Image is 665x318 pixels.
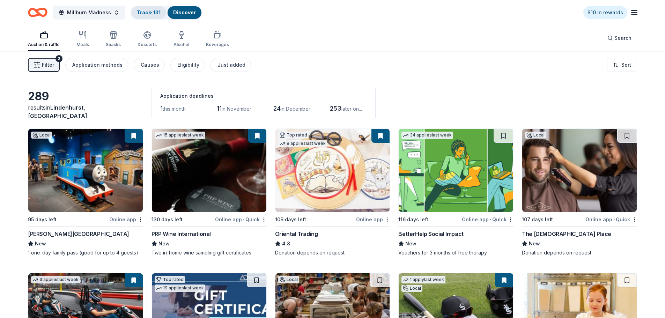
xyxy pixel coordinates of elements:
span: in [28,104,87,119]
a: Image for BetterHelp Social Impact34 applieslast week116 days leftOnline app•QuickBetterHelp Soci... [398,128,513,256]
div: 1 apply last week [401,276,445,283]
span: • [613,217,615,222]
img: Image for BetterHelp Social Impact [399,129,513,212]
div: Vouchers for 3 months of free therapy [398,249,513,256]
a: Image for Oriental TradingTop rated8 applieslast week109 days leftOnline appOriental Trading4.8Do... [275,128,390,256]
button: Snacks [106,28,121,51]
span: Sort [621,61,631,69]
button: Desserts [138,28,157,51]
button: Filter2 [28,58,60,72]
span: this month [163,106,186,112]
span: Lindenhurst, [GEOGRAPHIC_DATA] [28,104,87,119]
button: Alcohol [173,28,189,51]
div: Just added [217,61,245,69]
div: Donation depends on request [522,249,637,256]
div: Local [278,276,299,283]
span: in December [281,106,310,112]
div: Alcohol [173,42,189,47]
span: Millburn Madness [67,8,111,17]
div: 107 days left [522,215,553,224]
div: Auction & raffle [28,42,60,47]
span: New [529,239,540,248]
span: New [35,239,46,248]
span: 4.8 [282,239,290,248]
button: Causes [134,58,165,72]
div: The [DEMOGRAPHIC_DATA] Place [522,230,611,238]
div: Desserts [138,42,157,47]
span: • [490,217,491,222]
button: Beverages [206,28,229,51]
div: Oriental Trading [275,230,318,238]
a: Home [28,4,47,21]
div: Online app Quick [462,215,513,224]
div: Donation depends on request [275,249,390,256]
a: $10 in rewards [583,6,627,19]
div: Causes [141,61,159,69]
div: Local [401,285,422,292]
a: Discover [173,9,196,15]
button: Auction & raffle [28,28,60,51]
div: Two in-home wine sampling gift certificates [152,249,267,256]
div: [PERSON_NAME][GEOGRAPHIC_DATA] [28,230,129,238]
a: Image for PRP Wine International15 applieslast week130 days leftOnline app•QuickPRP Wine Internat... [152,128,267,256]
div: Top rated [278,132,309,139]
div: Online app Quick [585,215,637,224]
span: 253 [330,105,341,112]
div: 289 [28,89,143,103]
span: 24 [273,105,281,112]
div: 34 applies last week [401,132,453,139]
div: 8 applies last week [278,140,327,147]
button: Millburn Madness [53,6,125,20]
div: 19 applies last week [155,284,205,292]
span: • [243,217,244,222]
button: Track· 131Discover [131,6,202,20]
img: Image for PRP Wine International [152,129,266,212]
a: Track· 131 [137,9,161,15]
a: Image for The Gents PlaceLocal107 days leftOnline app•QuickThe [DEMOGRAPHIC_DATA] PlaceNewDonatio... [522,128,637,256]
div: Meals [76,42,89,47]
div: Local [525,132,546,139]
img: Image for Kohl Children's Museum [28,129,143,212]
button: Just added [210,58,251,72]
button: Sort [607,58,637,72]
span: in November [222,106,251,112]
span: New [405,239,416,248]
div: Online app [109,215,143,224]
div: Eligibility [177,61,199,69]
div: 130 days left [152,215,183,224]
span: Search [614,34,631,42]
div: 3 applies last week [31,276,80,283]
span: Filter [42,61,54,69]
div: 116 days left [398,215,428,224]
div: 15 applies last week [155,132,205,139]
div: 2 [56,55,62,62]
img: Image for The Gents Place [522,129,637,212]
a: Image for Kohl Children's MuseumLocal95 days leftOnline app[PERSON_NAME][GEOGRAPHIC_DATA]New1 one... [28,128,143,256]
div: Local [31,132,52,139]
span: 1 [160,105,163,112]
button: Eligibility [170,58,205,72]
img: Image for Oriental Trading [275,129,390,212]
div: Top rated [155,276,185,283]
span: 11 [217,105,222,112]
div: 109 days left [275,215,306,224]
div: Application deadlines [160,92,367,100]
div: 95 days left [28,215,57,224]
button: Search [602,31,637,45]
span: later on... [341,106,362,112]
div: Snacks [106,42,121,47]
div: Online app Quick [215,215,267,224]
div: results [28,103,143,120]
div: 1 one-day family pass (good for up to 4 guests) [28,249,143,256]
button: Application methods [65,58,128,72]
span: New [158,239,170,248]
div: Application methods [72,61,123,69]
div: BetterHelp Social Impact [398,230,463,238]
button: Meals [76,28,89,51]
div: Beverages [206,42,229,47]
div: Online app [356,215,390,224]
div: PRP Wine International [152,230,211,238]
